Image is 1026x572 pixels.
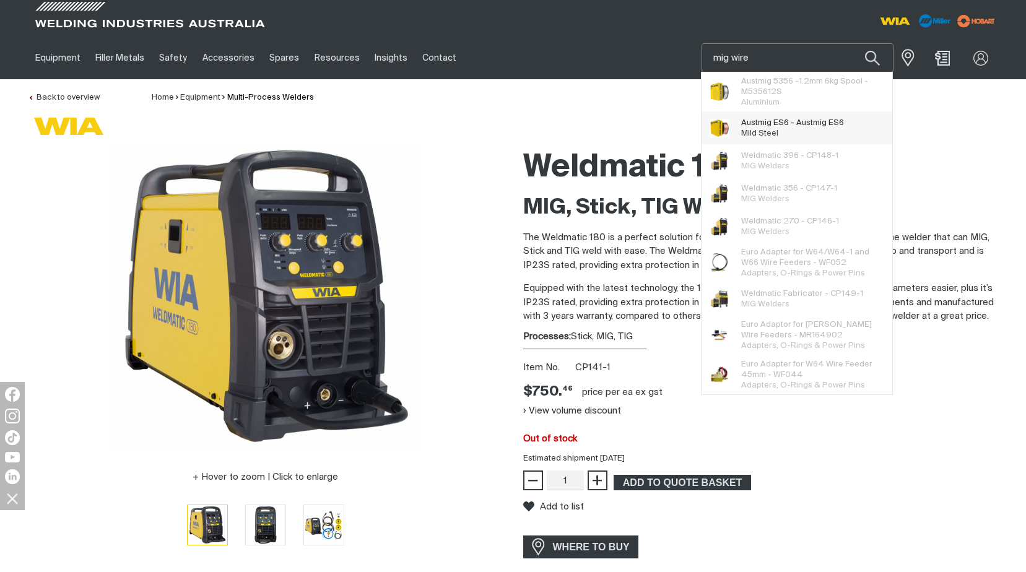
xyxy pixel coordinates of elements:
img: Weldmatic 180 [111,142,420,451]
nav: Breadcrumb [152,92,314,104]
button: Go to slide 3 [303,505,344,545]
span: ADD TO QUOTE BASKET [615,475,750,491]
span: Euro Adaptor for [PERSON_NAME] Wire Feeders - MR164902 [741,319,883,340]
div: ex gst [635,386,663,399]
span: Adapters, O-Rings & Power Pins [741,342,865,350]
a: Resources [306,37,367,79]
button: Add to list [523,501,584,512]
span: WHERE TO BUY [545,537,638,557]
a: Home [152,93,174,102]
img: LinkedIn [5,469,20,484]
button: Hover to zoom | Click to enlarge [185,470,346,485]
a: Back to overview of Multi-Process Welders [28,93,100,102]
img: Weldmatic 180 [246,505,285,545]
strong: Processes: [523,332,571,341]
span: Mild Steel [741,129,778,137]
a: Insights [367,37,415,79]
img: hide socials [2,488,23,509]
div: Estimated shipment [DATE] [513,453,1009,465]
a: WHERE TO BUY [523,535,639,558]
sup: 46 [562,385,573,392]
h1: Weldmatic 180 [523,148,999,188]
span: Weldmatic 356 - CP147-1 [741,183,837,194]
span: Adapters, O-Rings & Power Pins [741,381,865,389]
button: View volume discount [523,401,621,421]
a: Shopping cart (0 product(s)) [933,51,952,66]
div: Price [523,383,573,401]
a: Contact [415,37,464,79]
button: Add Weldmatic 180 to the shopping cart [614,475,751,491]
img: TikTok [5,430,20,445]
span: $750. [523,383,573,401]
a: Spares [262,37,306,79]
nav: Main [28,37,756,79]
span: CP141-1 [575,363,611,372]
h2: MIG, Stick, TIG Welder [523,194,999,222]
input: Product name or item number... [702,44,893,72]
a: Multi-Process Welders [227,93,314,102]
span: Austmig 5356 -1.2mm 6kg Spool - M535612S [741,76,883,97]
span: + [591,470,603,491]
div: Stick, MIG, TIG [523,330,999,344]
span: MIG Welders [741,228,789,236]
span: MIG Welders [741,195,789,203]
p: Equipped with the latest technology, the 180 offers digital meters making adjusting parameters ea... [523,282,999,324]
img: Weldmatic 180 [304,505,344,545]
ul: Suggestions [702,72,892,394]
span: Austmig ES6 - Austmig ES6 [741,118,844,128]
span: Weldmatic 270 - CP146-1 [741,216,839,227]
img: YouTube [5,452,20,462]
a: Safety [152,37,194,79]
a: Filler Metals [88,37,152,79]
a: Equipment [28,37,88,79]
span: Adapters, O-Rings & Power Pins [741,269,865,277]
span: Weldmatic 396 - CP148-1 [741,150,838,161]
span: MIG Welders [741,162,789,170]
span: MIG Welders [741,300,789,308]
p: The Weldmatic 180 is a perfect solution for trade welding or welding hobbyists after one welder t... [523,231,999,273]
img: Weldmatic 180 [188,505,227,545]
button: Go to slide 1 [187,505,228,545]
img: miller [954,12,999,30]
a: Accessories [195,37,262,79]
span: − [527,470,539,491]
img: Facebook [5,387,20,402]
span: Item No. [523,361,573,375]
button: Go to slide 2 [245,505,286,545]
span: Euro Adapter for W64/W64-1 and W66 Wire Feeders - WF052 [741,247,883,268]
span: Aluminium [741,98,780,106]
span: Add to list [540,501,584,512]
button: Search products [851,43,893,72]
span: Euro Adapter for W64 Wire Feeder 45mm - WF044 [741,359,883,380]
img: Instagram [5,409,20,423]
span: Weldmatic Fabricator - CP149-1 [741,288,863,299]
a: Equipment [180,93,220,102]
span: Out of stock [523,434,577,443]
div: price per EA [582,386,633,399]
